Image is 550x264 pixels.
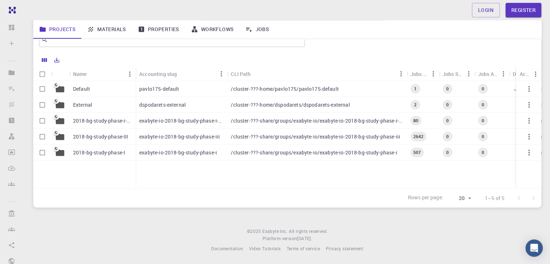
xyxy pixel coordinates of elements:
div: Jobs Active [478,67,498,81]
p: Default [73,85,90,93]
span: 0 [443,133,452,140]
a: Terms of service [286,245,320,252]
p: exabyte-io-2018-bg-study-phase-i-ph [139,117,223,124]
span: Documentation [211,246,243,251]
p: exabyte-io-2018-bg-study-phase-iii [139,133,220,140]
div: CLI Path [227,67,406,81]
span: 2642 [410,133,427,140]
div: Accounting slug [139,67,177,81]
a: [DATE]. [297,235,312,242]
span: Terms of service [286,246,320,251]
a: Workflows [185,20,240,39]
div: Jobs Subm. [443,67,463,81]
img: logo [6,7,16,14]
p: /cluster-???-home/pavlo175/pavlo175-default [231,85,338,93]
span: 0 [443,149,452,156]
a: Video Tutorials [249,245,281,252]
div: Jobs Active [474,67,509,81]
span: © 2025 [247,228,262,235]
button: Menu [216,68,227,80]
span: 80 [410,118,421,124]
button: Menu [427,68,439,80]
span: 0 [479,133,487,140]
div: 20 [446,193,473,204]
span: Exabyte Inc. [262,228,287,234]
span: 0 [479,149,487,156]
div: Actions [520,67,530,81]
p: /cluster-???-share/groups/exabyte-io/exabyte-io-2018-bg-study-phase-iii [231,133,400,140]
span: 0 [479,118,487,124]
span: 0 [479,86,487,92]
p: 1–5 of 5 [485,195,504,202]
div: Name [69,67,136,81]
p: External [73,101,92,108]
a: Login [472,3,500,17]
span: 0 [479,102,487,108]
p: Rows per page: [408,194,443,202]
span: 1 [411,86,419,92]
p: dspodarets-external [139,101,186,108]
button: Menu [530,68,541,80]
span: 0 [443,118,452,124]
div: Accounting slug [136,67,227,81]
button: Menu [395,68,407,80]
button: Menu [124,68,136,80]
button: Sort [87,68,98,80]
a: Materials [81,20,132,39]
span: 2 [411,102,419,108]
a: Projects [33,20,81,39]
div: Jobs Total [407,67,439,81]
div: Actions [516,67,541,81]
button: Menu [498,68,509,80]
a: Exabyte Inc. [262,228,287,235]
span: 507 [410,149,424,156]
p: 2018-bg-study-phase-I [73,149,125,156]
button: Columns [38,54,51,66]
span: All rights reserved. [289,228,328,235]
button: Sort [177,68,188,80]
a: Jobs [239,20,275,39]
div: Jobs Total [410,67,427,81]
p: /cluster-???-share/groups/exabyte-io/exabyte-io-2018-bg-study-phase-i-ph [231,117,403,124]
p: /cluster-???-share/groups/exabyte-io/exabyte-io-2018-bg-study-phase-i [231,149,397,156]
p: 2018-bg-study-phase-i-ph [73,117,132,124]
div: Icon [51,67,69,81]
span: 0 [443,102,452,108]
span: [DATE] . [297,235,312,241]
button: Menu [463,68,474,80]
div: Name [73,67,87,81]
span: Privacy statement [326,246,363,251]
div: Jobs Subm. [439,67,474,81]
p: /cluster-???-home/dspodarets/dspodarets-external [231,101,350,108]
div: Open Intercom Messenger [525,239,543,257]
a: Properties [132,20,185,39]
a: Privacy statement [326,245,363,252]
span: Platform version [263,235,297,242]
span: Video Tutorials [249,246,281,251]
p: exabyte-io-2018-bg-study-phase-i [139,149,217,156]
a: Register [506,3,541,17]
span: 0 [443,86,452,92]
a: Documentation [211,245,243,252]
button: Export [51,54,63,66]
p: 2018-bg-study-phase-III [73,133,128,140]
p: pavlo175-default [139,85,179,93]
div: CLI Path [231,67,251,81]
